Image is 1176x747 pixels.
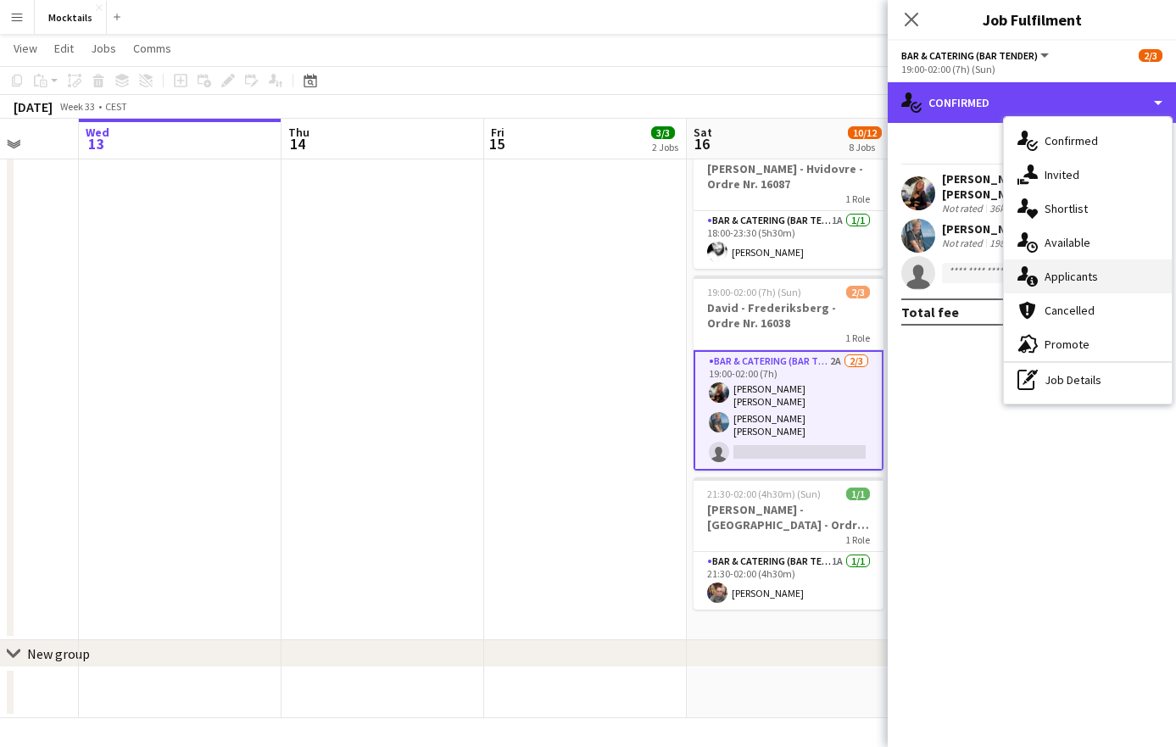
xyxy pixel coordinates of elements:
div: 19:00-02:00 (7h) (Sun) [901,63,1162,75]
span: Bar & Catering (Bar Tender) [901,49,1038,62]
span: 10/12 [848,126,882,139]
app-card-role: Bar & Catering (Bar Tender)1A1/121:30-02:00 (4h30m)[PERSON_NAME] [694,552,883,610]
span: Jobs [91,41,116,56]
a: Jobs [84,37,123,59]
div: Available [1004,226,1172,259]
app-card-role: Bar & Catering (Bar Tender)2A2/319:00-02:00 (7h)[PERSON_NAME] [PERSON_NAME] [PERSON_NAME][PERSON_... [694,350,883,471]
button: Bar & Catering (Bar Tender) [901,49,1051,62]
span: 14 [286,134,309,153]
span: Sat [694,125,712,140]
div: Not rated [942,237,986,250]
a: Edit [47,37,81,59]
span: 1 Role [845,332,870,344]
div: Confirmed [1004,124,1172,158]
span: 15 [488,134,504,153]
a: View [7,37,44,59]
span: Fri [491,125,504,140]
div: Total fee [901,304,959,321]
h3: [PERSON_NAME] - [GEOGRAPHIC_DATA] - Ordre Nr. 16155 [694,502,883,532]
div: [PERSON_NAME] [PERSON_NAME] [942,221,1124,237]
span: 2/3 [846,286,870,298]
span: 1/1 [846,488,870,500]
span: 19:00-02:00 (7h) (Sun) [707,286,801,298]
div: Shortlist [1004,192,1172,226]
div: [PERSON_NAME] [PERSON_NAME] [PERSON_NAME] [942,171,1135,202]
span: Thu [288,125,309,140]
div: [DATE] [14,98,53,115]
h3: David - Frederiksberg - Ordre Nr. 16038 [694,300,883,331]
div: 8 Jobs [849,141,881,153]
div: 2 Jobs [652,141,678,153]
a: Comms [126,37,178,59]
app-card-role: Bar & Catering (Bar Tender)1A1/118:00-23:30 (5h30m)[PERSON_NAME] [694,211,883,269]
div: Applicants [1004,259,1172,293]
div: 198.8km [986,237,1029,250]
div: Not rated [942,202,986,215]
div: CEST [105,100,127,113]
span: Week 33 [56,100,98,113]
app-job-card: 19:00-02:00 (7h) (Sun)2/3David - Frederiksberg - Ordre Nr. 160381 RoleBar & Catering (Bar Tender)... [694,276,883,471]
div: Job Details [1004,363,1172,397]
span: 16 [691,134,712,153]
span: Comms [133,41,171,56]
div: New group [27,645,90,662]
span: View [14,41,37,56]
app-job-card: 18:00-23:30 (5h30m)1/1[PERSON_NAME] - Hvidovre - Ordre Nr. 160871 RoleBar & Catering (Bar Tender)... [694,137,883,269]
div: Promote [1004,327,1172,361]
span: 1 Role [845,533,870,546]
span: 1 Role [845,192,870,205]
span: 21:30-02:00 (4h30m) (Sun) [707,488,821,500]
span: Wed [86,125,109,140]
span: 13 [83,134,109,153]
div: Invited [1004,158,1172,192]
h3: Job Fulfilment [888,8,1176,31]
div: 36km [986,202,1017,215]
app-job-card: 21:30-02:00 (4h30m) (Sun)1/1[PERSON_NAME] - [GEOGRAPHIC_DATA] - Ordre Nr. 161551 RoleBar & Cateri... [694,477,883,610]
span: Edit [54,41,74,56]
span: 2/3 [1139,49,1162,62]
div: Cancelled [1004,293,1172,327]
div: Confirmed [888,82,1176,123]
span: 3/3 [651,126,675,139]
h3: [PERSON_NAME] - Hvidovre - Ordre Nr. 16087 [694,161,883,192]
button: Mocktails [35,1,107,34]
